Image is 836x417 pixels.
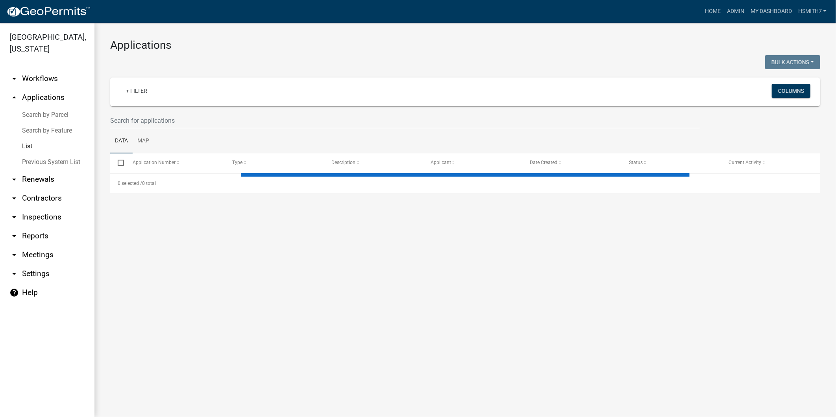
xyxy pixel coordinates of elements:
[118,181,142,186] span: 0 selected /
[9,194,19,203] i: arrow_drop_down
[110,113,700,129] input: Search for applications
[423,153,522,172] datatable-header-cell: Applicant
[120,84,154,98] a: + Filter
[622,153,721,172] datatable-header-cell: Status
[133,160,176,165] span: Application Number
[795,4,830,19] a: hsmith7
[110,173,820,193] div: 0 total
[133,129,154,154] a: Map
[629,160,643,165] span: Status
[9,269,19,279] i: arrow_drop_down
[522,153,621,172] datatable-header-cell: Date Created
[9,231,19,241] i: arrow_drop_down
[765,55,820,69] button: Bulk Actions
[324,153,423,172] datatable-header-cell: Description
[225,153,324,172] datatable-header-cell: Type
[110,153,125,172] datatable-header-cell: Select
[431,160,451,165] span: Applicant
[9,93,19,102] i: arrow_drop_up
[9,250,19,260] i: arrow_drop_down
[9,175,19,184] i: arrow_drop_down
[9,74,19,83] i: arrow_drop_down
[110,129,133,154] a: Data
[9,288,19,297] i: help
[530,160,558,165] span: Date Created
[729,160,761,165] span: Current Activity
[110,39,820,52] h3: Applications
[702,4,724,19] a: Home
[232,160,242,165] span: Type
[9,212,19,222] i: arrow_drop_down
[747,4,795,19] a: My Dashboard
[772,84,810,98] button: Columns
[721,153,820,172] datatable-header-cell: Current Activity
[331,160,355,165] span: Description
[125,153,224,172] datatable-header-cell: Application Number
[724,4,747,19] a: Admin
